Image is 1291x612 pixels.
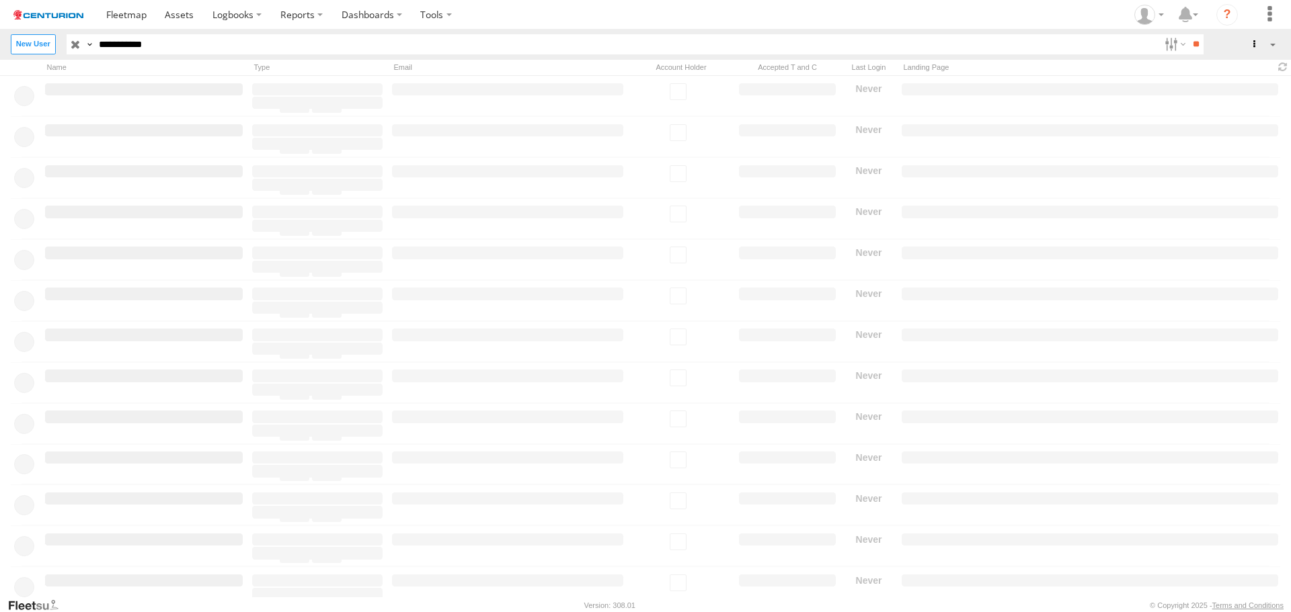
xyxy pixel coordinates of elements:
[1212,601,1284,609] a: Terms and Conditions
[1130,5,1169,25] div: John Maglantay
[1159,34,1188,54] label: Search Filter Options
[843,61,894,74] div: Last Login
[13,10,83,19] img: logo.svg
[7,599,69,612] a: Visit our Website
[584,601,635,609] div: Version: 308.01
[84,34,95,54] label: Search Query
[1216,4,1238,26] i: ?
[11,34,56,54] label: Create New User
[43,61,245,74] div: Name
[631,61,732,74] div: Account Holder
[737,61,838,74] div: Has user accepted Terms and Conditions
[1150,601,1284,609] div: © Copyright 2025 -
[250,61,385,74] div: Type
[1275,61,1291,74] span: Refresh
[390,61,625,74] div: Email
[900,61,1269,74] div: Landing Page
